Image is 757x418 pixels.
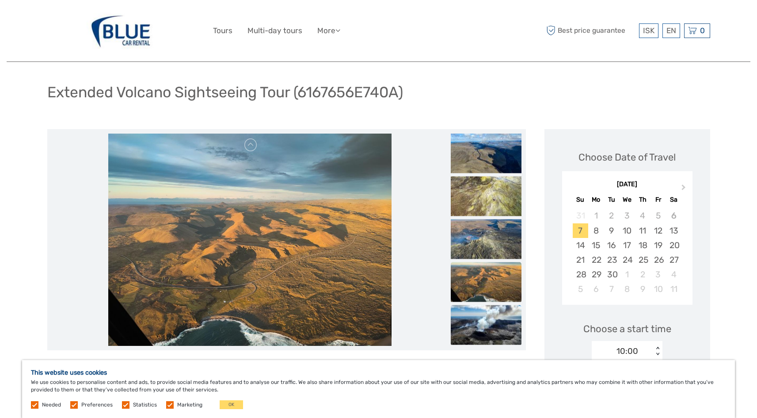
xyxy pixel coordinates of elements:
div: Choose Saturday, October 11th, 2025 [666,282,681,296]
div: Choose Wednesday, September 17th, 2025 [619,238,635,253]
div: Not available Friday, September 5th, 2025 [650,208,666,223]
div: Fr [650,194,666,206]
div: Not available Wednesday, September 3rd, 2025 [619,208,635,223]
div: Choose Sunday, October 5th, 2025 [573,282,588,296]
div: Choose Monday, September 29th, 2025 [588,267,604,282]
div: Not available Sunday, August 31st, 2025 [573,208,588,223]
div: We [619,194,635,206]
div: Not available Thursday, September 4th, 2025 [635,208,650,223]
div: Choose Thursday, September 11th, 2025 [635,223,650,238]
div: Choose Friday, September 12th, 2025 [650,223,666,238]
img: dccf48aa4a6f4d4e9064e8eec532b3ec_main_slider.jpeg [108,134,391,346]
div: [DATE] [562,180,692,189]
div: Choose Wednesday, September 24th, 2025 [619,253,635,267]
button: OK [220,400,243,409]
div: Not available Tuesday, September 2nd, 2025 [604,208,619,223]
div: Choose Tuesday, October 7th, 2025 [604,282,619,296]
div: Choose Monday, September 22nd, 2025 [588,253,604,267]
div: Choose Tuesday, September 9th, 2025 [604,223,619,238]
div: Choose Sunday, September 14th, 2025 [573,238,588,253]
div: Choose Sunday, September 28th, 2025 [573,267,588,282]
div: Sa [666,194,681,206]
div: Not available Saturday, September 6th, 2025 [666,208,681,223]
a: Tours [213,24,232,37]
div: Choose Saturday, September 13th, 2025 [666,223,681,238]
div: Choose Friday, October 10th, 2025 [650,282,666,296]
img: 679e38b559a74e6985105c6a09c43aa5_slider_thumbnail.jpeg [451,176,521,216]
button: Next Month [677,182,692,196]
span: ISK [643,26,654,35]
label: Needed [42,401,61,409]
h1: Extended Volcano Sightseeing Tour (6167656E740A) [47,83,403,101]
span: Best price guarantee [544,23,637,38]
div: We use cookies to personalise content and ads, to provide social media features and to analyse ou... [22,360,735,418]
div: Choose Wednesday, October 8th, 2025 [619,282,635,296]
div: month 2025-09 [565,208,689,296]
div: Choose Tuesday, September 30th, 2025 [604,267,619,282]
a: Multi-day tours [247,24,302,37]
label: Preferences [81,401,113,409]
img: 2f8861eea8d04b758765dc90eea826e5_slider_thumbnail.jpeg [451,305,521,345]
span: 0 [699,26,706,35]
img: a3ca00eb218745f0a065c6934e055ad7_slider_thumbnail.jpeg [451,134,521,173]
div: Choose Friday, September 19th, 2025 [650,238,666,253]
div: Choose Thursday, September 25th, 2025 [635,253,650,267]
label: Statistics [133,401,157,409]
div: 10:00 [616,345,638,357]
div: Not available Monday, September 1st, 2025 [588,208,604,223]
p: Get the full experience of the most recent volcanic eruption sites at [GEOGRAPHIC_DATA] ([GEOGRAP... [47,359,526,393]
div: Choose Friday, October 3rd, 2025 [650,267,666,282]
a: More [317,24,340,37]
img: 5b4d6b6f46734846ab5c59ff5fa6650c_slider_thumbnail.jpeg [451,219,521,259]
div: Mo [588,194,604,206]
div: Choose Tuesday, September 23rd, 2025 [604,253,619,267]
div: Choose Date of Travel [578,150,676,164]
button: Open LiveChat chat widget [102,14,112,24]
div: < > [654,347,662,356]
div: Choose Wednesday, October 1st, 2025 [619,267,635,282]
div: Choose Friday, September 26th, 2025 [650,253,666,267]
div: EN [662,23,680,38]
div: Choose Wednesday, September 10th, 2025 [619,223,635,238]
div: Su [573,194,588,206]
div: Choose Monday, October 6th, 2025 [588,282,604,296]
div: Choose Monday, September 8th, 2025 [588,223,604,238]
div: Choose Monday, September 15th, 2025 [588,238,604,253]
span: Choose a start time [583,322,671,336]
div: Choose Saturday, September 27th, 2025 [666,253,681,267]
label: Marketing [177,401,202,409]
img: dccf48aa4a6f4d4e9064e8eec532b3ec_slider_thumbnail.jpeg [451,262,521,302]
div: Choose Saturday, October 4th, 2025 [666,267,681,282]
div: Choose Thursday, October 2nd, 2025 [635,267,650,282]
p: We're away right now. Please check back later! [12,15,100,23]
img: 327-f1504865-485a-4622-b32e-96dd980bccfc_logo_big.jpg [87,7,155,55]
div: Choose Saturday, September 20th, 2025 [666,238,681,253]
div: Choose Thursday, October 9th, 2025 [635,282,650,296]
div: Th [635,194,650,206]
div: Choose Sunday, September 21st, 2025 [573,253,588,267]
div: Choose Sunday, September 7th, 2025 [573,223,588,238]
div: Choose Tuesday, September 16th, 2025 [604,238,619,253]
div: Choose Thursday, September 18th, 2025 [635,238,650,253]
div: Tu [604,194,619,206]
h5: This website uses cookies [31,369,726,376]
